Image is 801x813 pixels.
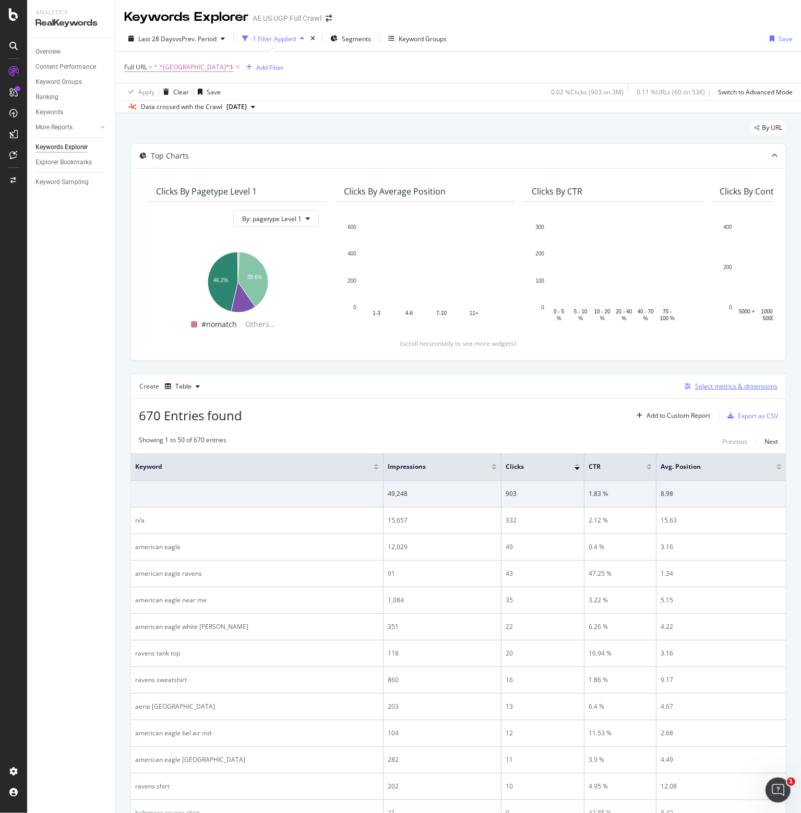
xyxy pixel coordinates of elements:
[589,782,652,791] div: 4.95 %
[173,88,189,96] div: Clear
[506,702,580,711] div: 13
[551,88,624,96] div: 0.02 % Clicks ( 903 on 3M )
[436,311,447,317] text: 7-10
[661,702,782,711] div: 4.67
[661,675,782,685] div: 9.17
[135,755,379,765] div: american eagle [GEOGRAPHIC_DATA]
[388,462,476,471] span: Impressions
[348,224,356,230] text: 600
[151,151,189,161] div: Top Charts
[729,305,732,310] text: 0
[616,309,632,315] text: 20 - 40
[35,62,96,72] div: Content Performance
[661,755,782,765] div: 4.49
[638,309,654,315] text: 40 - 70
[207,88,221,96] div: Save
[35,17,107,29] div: RealKeywords
[139,378,204,395] div: Create
[326,30,375,47] button: Segments
[388,489,497,499] div: 49,248
[238,30,308,47] button: 1 Filter Applied
[154,60,233,75] span: ^.*[GEOGRAPHIC_DATA]*$
[388,782,497,791] div: 202
[506,755,580,765] div: 11
[695,382,778,391] div: Select metrics & dimensions
[135,569,379,578] div: american eagle ravens
[149,63,152,71] span: =
[722,435,747,448] button: Previous
[135,462,358,471] span: Keyword
[233,210,319,227] button: By: pagetype Level 1
[589,702,652,711] div: 6.4 %
[35,77,108,88] a: Keyword Groups
[647,412,710,419] div: Add to Custom Report
[506,489,580,499] div: 903
[388,649,497,658] div: 118
[506,675,580,685] div: 16
[342,34,371,43] span: Segments
[326,15,332,22] div: arrow-right-arrow-left
[35,107,63,118] div: Keywords
[213,277,228,283] text: 46.2%
[135,622,379,632] div: american eagle white [PERSON_NAME]
[124,83,154,100] button: Apply
[35,46,61,57] div: Overview
[532,222,695,323] svg: A chart.
[589,675,652,685] div: 1.86 %
[35,92,108,103] a: Ranking
[589,729,652,738] div: 11.53 %
[632,407,710,424] button: Add to Custom Report
[348,251,356,257] text: 400
[661,729,782,738] div: 2.68
[135,596,379,605] div: american eagle near me
[138,88,154,96] div: Apply
[661,516,782,525] div: 15.63
[135,542,379,552] div: american eagle
[388,596,497,605] div: 1,084
[138,34,175,43] span: Last 28 Days
[589,462,631,471] span: CTR
[175,34,217,43] span: vs Prev. Period
[135,675,379,685] div: ravens sweatshirt
[766,778,791,803] iframe: Intercom live chat
[35,92,58,103] div: Ranking
[738,411,778,420] div: Export as CSV
[506,649,580,658] div: 20
[718,88,793,96] div: Switch to Advanced Mode
[35,142,88,153] div: Keywords Explorer
[141,102,222,112] div: Data crossed with the Crawl
[194,83,221,100] button: Save
[535,251,544,257] text: 200
[661,622,782,632] div: 4.22
[135,702,379,711] div: aerie [GEOGRAPHIC_DATA]
[589,489,652,499] div: 1.83 %
[506,596,580,605] div: 35
[714,83,793,100] button: Switch to Advanced Mode
[388,569,497,578] div: 91
[161,378,204,395] button: Table
[156,247,319,314] div: A chart.
[35,62,108,72] a: Content Performance
[589,569,652,578] div: 47.25 %
[643,316,648,322] text: %
[135,649,379,658] div: ravens tank top
[388,516,497,525] div: 15,657
[247,275,262,281] text: 39.6%
[661,649,782,658] div: 3.16
[764,437,778,446] div: Next
[506,569,580,578] div: 43
[680,380,778,393] button: Select metrics & dimensions
[253,34,296,43] div: 1 Filter Applied
[764,435,778,448] button: Next
[242,61,284,74] button: Add Filter
[661,569,782,578] div: 1.34
[661,489,782,499] div: 8.98
[506,516,580,525] div: 332
[723,264,732,270] text: 200
[661,542,782,552] div: 3.16
[226,102,247,112] span: 2025 Aug. 29th
[506,462,559,471] span: Clicks
[661,596,782,605] div: 5.15
[506,542,580,552] div: 49
[600,316,605,322] text: %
